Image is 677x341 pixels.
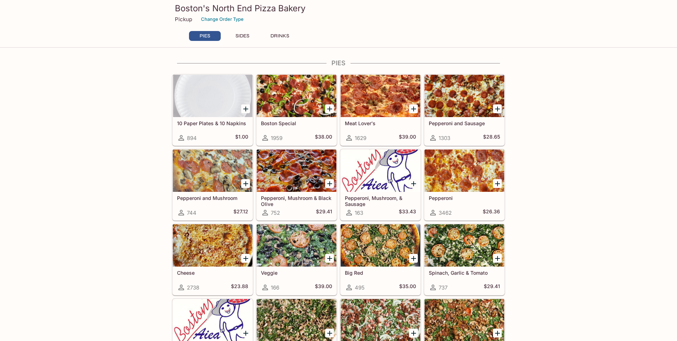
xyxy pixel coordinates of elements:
[409,104,418,113] button: Add Meat Lover's
[271,209,280,216] span: 752
[325,254,334,263] button: Add Veggie
[241,179,250,188] button: Add Pepperoni and Mushroom
[189,31,221,41] button: PIES
[271,284,279,291] span: 166
[493,179,502,188] button: Add Pepperoni
[399,208,416,217] h5: $33.43
[187,135,197,141] span: 894
[173,150,252,192] div: Pepperoni and Mushroom
[493,104,502,113] button: Add Pepperoni and Sausage
[355,209,363,216] span: 163
[439,209,452,216] span: 3462
[429,270,500,276] h5: Spinach, Garlic & Tomato
[325,104,334,113] button: Add Boston Special
[340,149,421,220] a: Pepperoni, Mushroom, & Sausage163$33.43
[256,224,337,295] a: Veggie166$39.00
[425,150,504,192] div: Pepperoni
[261,195,332,207] h5: Pepperoni, Mushroom & Black Olive
[172,59,505,67] h4: PIES
[172,224,253,295] a: Cheese2738$23.88
[424,149,505,220] a: Pepperoni3462$26.36
[257,75,336,117] div: Boston Special
[424,74,505,146] a: Pepperoni and Sausage1303$28.65
[241,104,250,113] button: Add 10 Paper Plates & 10 Napkins
[173,224,252,267] div: Cheese
[226,31,258,41] button: SIDES
[172,74,253,146] a: 10 Paper Plates & 10 Napkins894$1.00
[256,149,337,220] a: Pepperoni, Mushroom & Black Olive752$29.41
[340,224,421,295] a: Big Red495$35.00
[175,3,502,14] h3: Boston's North End Pizza Bakery
[424,224,505,295] a: Spinach, Garlic & Tomato737$29.41
[409,179,418,188] button: Add Pepperoni, Mushroom, & Sausage
[173,75,252,117] div: 10 Paper Plates & 10 Napkins
[429,195,500,201] h5: Pepperoni
[493,329,502,337] button: Add Spicy Jenny
[325,329,334,337] button: Add Spinach, Garlic, & Mushroom
[187,284,199,291] span: 2738
[257,224,336,267] div: Veggie
[399,283,416,292] h5: $35.00
[316,208,332,217] h5: $29.41
[345,270,416,276] h5: Big Red
[172,149,253,220] a: Pepperoni and Mushroom744$27.12
[341,224,420,267] div: Big Red
[483,134,500,142] h5: $28.65
[341,150,420,192] div: Pepperoni, Mushroom, & Sausage
[439,284,447,291] span: 737
[198,14,247,25] button: Change Order Type
[175,16,192,23] p: Pickup
[261,270,332,276] h5: Veggie
[425,75,504,117] div: Pepperoni and Sausage
[264,31,295,41] button: DRINKS
[177,195,248,201] h5: Pepperoni and Mushroom
[235,134,248,142] h5: $1.00
[345,195,416,207] h5: Pepperoni, Mushroom, & Sausage
[257,150,336,192] div: Pepperoni, Mushroom & Black Olive
[355,135,366,141] span: 1629
[231,283,248,292] h5: $23.88
[315,283,332,292] h5: $39.00
[233,208,248,217] h5: $27.12
[484,283,500,292] h5: $29.41
[256,74,337,146] a: Boston Special1959$38.00
[483,208,500,217] h5: $26.36
[271,135,282,141] span: 1959
[409,329,418,337] button: Add Carbonara Pizza
[261,120,332,126] h5: Boston Special
[177,120,248,126] h5: 10 Paper Plates & 10 Napkins
[340,74,421,146] a: Meat Lover's1629$39.00
[425,224,504,267] div: Spinach, Garlic & Tomato
[409,254,418,263] button: Add Big Red
[345,120,416,126] h5: Meat Lover's
[493,254,502,263] button: Add Spinach, Garlic & Tomato
[325,179,334,188] button: Add Pepperoni, Mushroom & Black Olive
[241,329,250,337] button: Add Spinach & Garlic
[315,134,332,142] h5: $38.00
[341,75,420,117] div: Meat Lover's
[439,135,450,141] span: 1303
[187,209,196,216] span: 744
[177,270,248,276] h5: Cheese
[429,120,500,126] h5: Pepperoni and Sausage
[399,134,416,142] h5: $39.00
[355,284,365,291] span: 495
[241,254,250,263] button: Add Cheese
